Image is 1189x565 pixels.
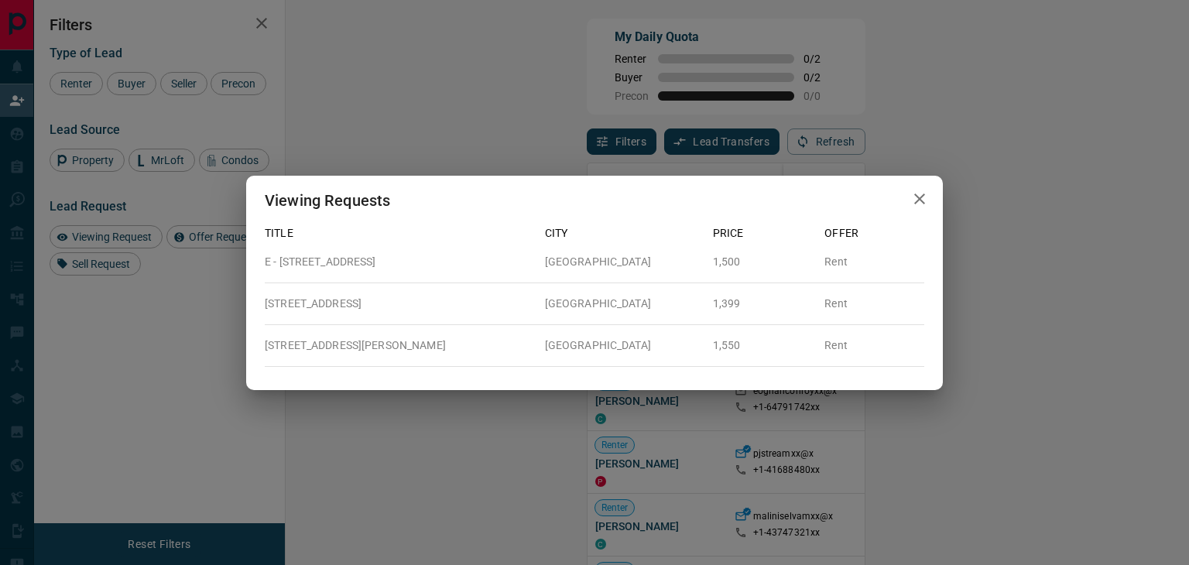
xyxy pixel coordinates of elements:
[824,296,924,312] p: Rent
[713,254,813,270] p: 1,500
[824,337,924,354] p: Rent
[713,296,813,312] p: 1,399
[545,337,701,354] p: [GEOGRAPHIC_DATA]
[265,225,533,241] p: Title
[265,254,533,270] p: E - [STREET_ADDRESS]
[824,225,924,241] p: Offer
[545,225,701,241] p: City
[545,296,701,312] p: [GEOGRAPHIC_DATA]
[713,225,813,241] p: Price
[265,296,533,312] p: [STREET_ADDRESS]
[545,254,701,270] p: [GEOGRAPHIC_DATA]
[265,337,533,354] p: [STREET_ADDRESS][PERSON_NAME]
[713,337,813,354] p: 1,550
[246,176,409,225] h2: Viewing Requests
[824,254,924,270] p: Rent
